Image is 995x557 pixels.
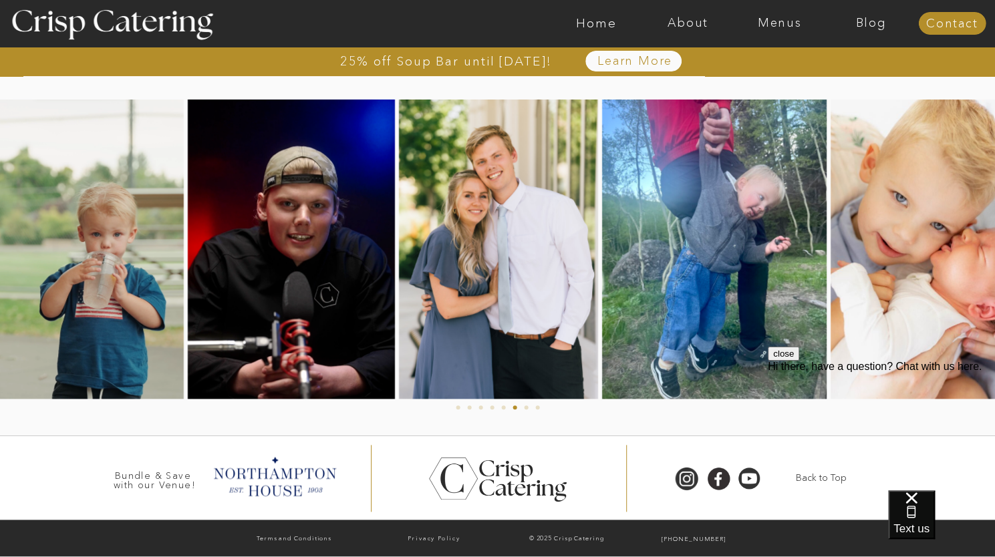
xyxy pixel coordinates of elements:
li: Page dot 2 [468,405,472,409]
a: Privacy Policy [366,532,502,546]
a: 25% off Soup Bar until [DATE]! [292,55,600,68]
li: Page dot 1 [456,405,460,409]
a: Contact [918,17,986,31]
li: Page dot 6 [513,405,517,409]
iframe: podium webchat widget bubble [888,490,995,557]
li: Page dot 7 [525,405,529,409]
li: Page dot 5 [502,405,506,409]
a: Home [551,17,642,30]
h3: Bundle & Save with our Venue! [109,471,201,484]
a: Terms and Conditions [227,532,362,546]
li: Page dot 4 [490,405,494,409]
li: Page dot 3 [479,405,483,409]
iframe: podium webchat widget prompt [768,347,995,507]
a: Learn More [567,55,704,68]
a: Menus [734,17,825,30]
a: Blog [825,17,917,30]
li: Page dot 8 [536,405,540,409]
a: [PHONE_NUMBER] [633,533,755,546]
a: About [642,17,734,30]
